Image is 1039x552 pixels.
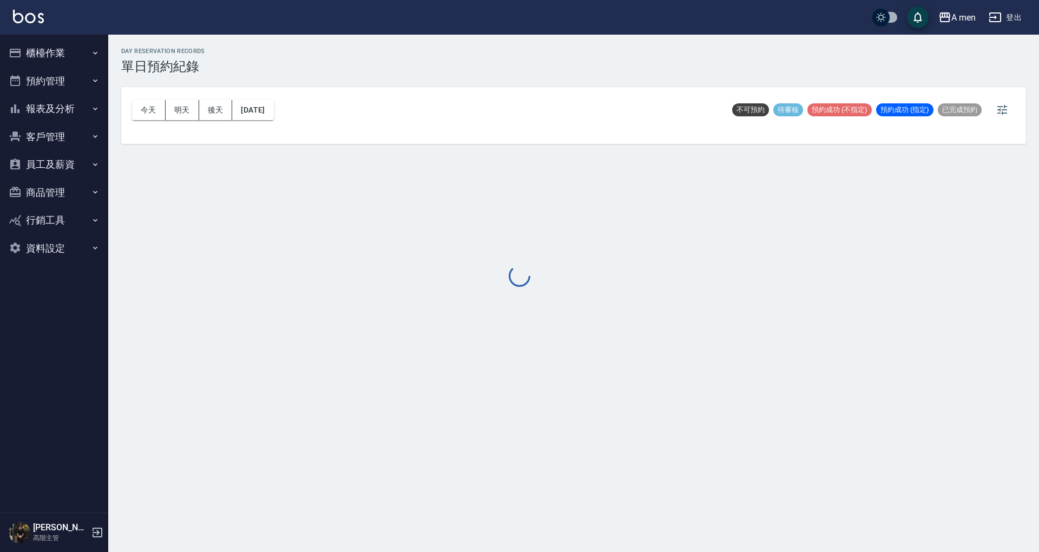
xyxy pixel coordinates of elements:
button: 預約管理 [4,67,104,95]
div: A men [951,11,976,24]
p: 高階主管 [33,533,88,543]
button: 報表及分析 [4,95,104,123]
img: Logo [13,10,44,23]
button: 行銷工具 [4,206,104,234]
button: save [907,6,929,28]
button: 櫃檯作業 [4,39,104,67]
button: 資料設定 [4,234,104,262]
button: A men [934,6,980,29]
button: 客戶管理 [4,123,104,151]
button: 登出 [984,8,1026,28]
img: Person [9,522,30,543]
button: 商品管理 [4,179,104,207]
button: 員工及薪資 [4,150,104,179]
h5: [PERSON_NAME] [33,522,88,533]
